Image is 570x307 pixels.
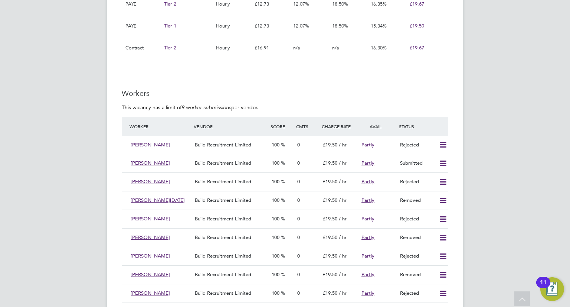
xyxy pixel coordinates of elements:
div: Rejected [397,250,436,262]
span: Tier 2 [164,1,176,7]
span: / hr [339,290,347,296]
span: Build Recruitment Limited [195,271,251,278]
span: / hr [339,197,347,203]
span: [PERSON_NAME] [131,253,170,259]
span: Partly [361,253,374,259]
span: Tier 1 [164,23,176,29]
div: Contract [124,37,162,59]
span: Partly [361,178,374,185]
span: 0 [297,234,300,240]
span: £19.50 [323,216,337,222]
div: Removed [397,269,436,281]
span: Build Recruitment Limited [195,234,251,240]
div: £16.91 [253,37,291,59]
div: Rejected [397,139,436,151]
div: 11 [540,282,547,292]
span: £19.50 [323,271,337,278]
span: 0 [297,142,300,148]
span: £19.50 [323,160,337,166]
div: Worker [128,120,192,133]
div: Rejected [397,176,436,188]
em: 9 worker submissions [181,104,231,111]
span: 0 [297,160,300,166]
h3: Workers [122,88,448,98]
span: [PERSON_NAME] [131,271,170,278]
span: 100 [272,160,279,166]
span: £19.67 [410,45,424,51]
span: / hr [339,271,347,278]
div: Rejected [397,213,436,225]
span: / hr [339,234,347,240]
span: [PERSON_NAME] [131,234,170,240]
span: 16.35% [371,1,387,7]
span: [PERSON_NAME] [131,216,170,222]
span: 100 [272,234,279,240]
span: Build Recruitment Limited [195,290,251,296]
span: 100 [272,290,279,296]
div: Cmts [294,120,320,133]
div: Rejected [397,287,436,300]
div: Charge Rate [320,120,358,133]
span: 0 [297,197,300,203]
div: Submitted [397,157,436,169]
span: 100 [272,216,279,222]
span: Partly [361,160,374,166]
span: 0 [297,216,300,222]
div: Vendor [192,120,269,133]
p: This vacancy has a limit of per vendor. [122,104,448,111]
span: / hr [339,253,347,259]
span: [PERSON_NAME] [131,178,170,185]
button: Open Resource Center, 11 new notifications [540,277,564,301]
div: Removed [397,232,436,244]
div: Score [269,120,294,133]
span: Build Recruitment Limited [195,142,251,148]
span: Partly [361,271,374,278]
span: 16.30% [371,45,387,51]
span: Partly [361,142,374,148]
div: Hourly [214,15,253,37]
span: Partly [361,234,374,240]
span: £19.50 [323,290,337,296]
span: 0 [297,178,300,185]
div: Removed [397,194,436,207]
span: 12.07% [293,23,309,29]
span: 0 [297,271,300,278]
div: Avail [358,120,397,133]
span: £19.50 [323,142,337,148]
span: 12.07% [293,1,309,7]
span: £19.50 [323,197,337,203]
span: n/a [293,45,300,51]
span: 15.34% [371,23,387,29]
div: PAYE [124,15,162,37]
span: £19.50 [323,178,337,185]
span: [PERSON_NAME] [131,290,170,296]
span: n/a [332,45,339,51]
span: [PERSON_NAME] [131,160,170,166]
div: Status [397,120,448,133]
span: Build Recruitment Limited [195,178,251,185]
span: [PERSON_NAME][DATE] [131,197,185,203]
span: Partly [361,216,374,222]
span: Partly [361,197,374,203]
span: 100 [272,253,279,259]
span: / hr [339,178,347,185]
span: Build Recruitment Limited [195,197,251,203]
span: 100 [272,142,279,148]
span: [PERSON_NAME] [131,142,170,148]
span: / hr [339,142,347,148]
span: £19.50 [323,253,337,259]
span: £19.67 [410,1,424,7]
span: 100 [272,197,279,203]
span: / hr [339,160,347,166]
span: Build Recruitment Limited [195,216,251,222]
span: 100 [272,178,279,185]
span: 18.50% [332,1,348,7]
div: Hourly [214,37,253,59]
span: Build Recruitment Limited [195,160,251,166]
span: / hr [339,216,347,222]
span: 100 [272,271,279,278]
span: 18.50% [332,23,348,29]
span: 0 [297,290,300,296]
span: £19.50 [323,234,337,240]
span: 0 [297,253,300,259]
